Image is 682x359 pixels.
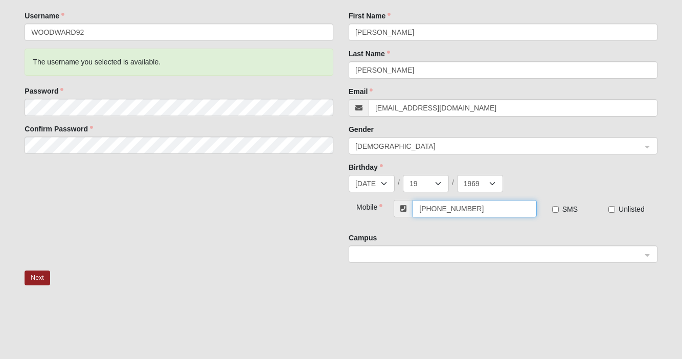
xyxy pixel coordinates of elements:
[349,200,374,212] div: Mobile
[552,206,559,213] input: SMS
[25,86,63,96] label: Password
[608,206,615,213] input: Unlisted
[349,11,391,21] label: First Name
[355,141,642,152] span: Male
[349,49,390,59] label: Last Name
[562,205,578,213] span: SMS
[25,49,333,76] div: The username you selected is available.
[349,124,374,134] label: Gender
[25,124,93,134] label: Confirm Password
[452,177,454,188] span: /
[398,177,400,188] span: /
[349,233,377,243] label: Campus
[619,205,645,213] span: Unlisted
[349,162,383,172] label: Birthday
[349,86,373,97] label: Email
[25,11,64,21] label: Username
[25,271,50,285] button: Next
